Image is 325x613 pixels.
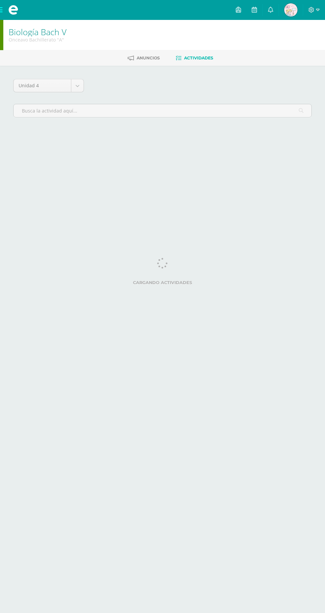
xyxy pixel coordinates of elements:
span: Anuncios [137,55,160,60]
h1: Biología Bach V [9,27,67,37]
input: Busca la actividad aquí... [14,104,311,117]
img: b503dfbe7b5392f0fb8a655e01e0675b.png [284,3,297,17]
a: Biología Bach V [9,26,67,38]
a: Actividades [176,53,213,63]
a: Unidad 4 [14,79,84,92]
div: Onceavo Bachillerato 'A' [9,37,67,43]
label: Cargando actividades [13,280,312,285]
span: Unidad 4 [19,79,66,92]
span: Actividades [184,55,213,60]
a: Anuncios [128,53,160,63]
